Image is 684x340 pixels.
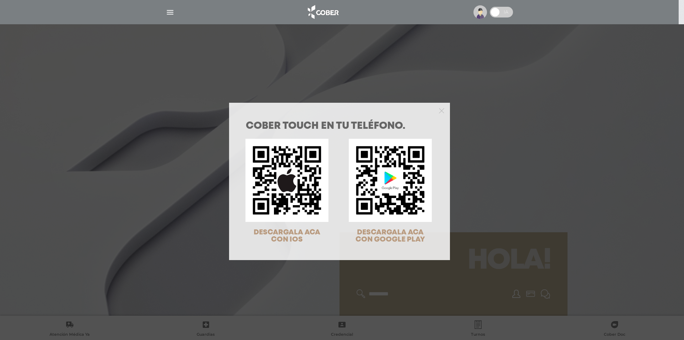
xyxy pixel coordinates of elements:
span: DESCARGALA ACA CON IOS [254,229,320,243]
span: DESCARGALA ACA CON GOOGLE PLAY [356,229,425,243]
h1: COBER TOUCH en tu teléfono. [246,121,433,131]
img: qr-code [245,139,328,222]
button: Close [439,107,444,113]
img: qr-code [349,139,432,222]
